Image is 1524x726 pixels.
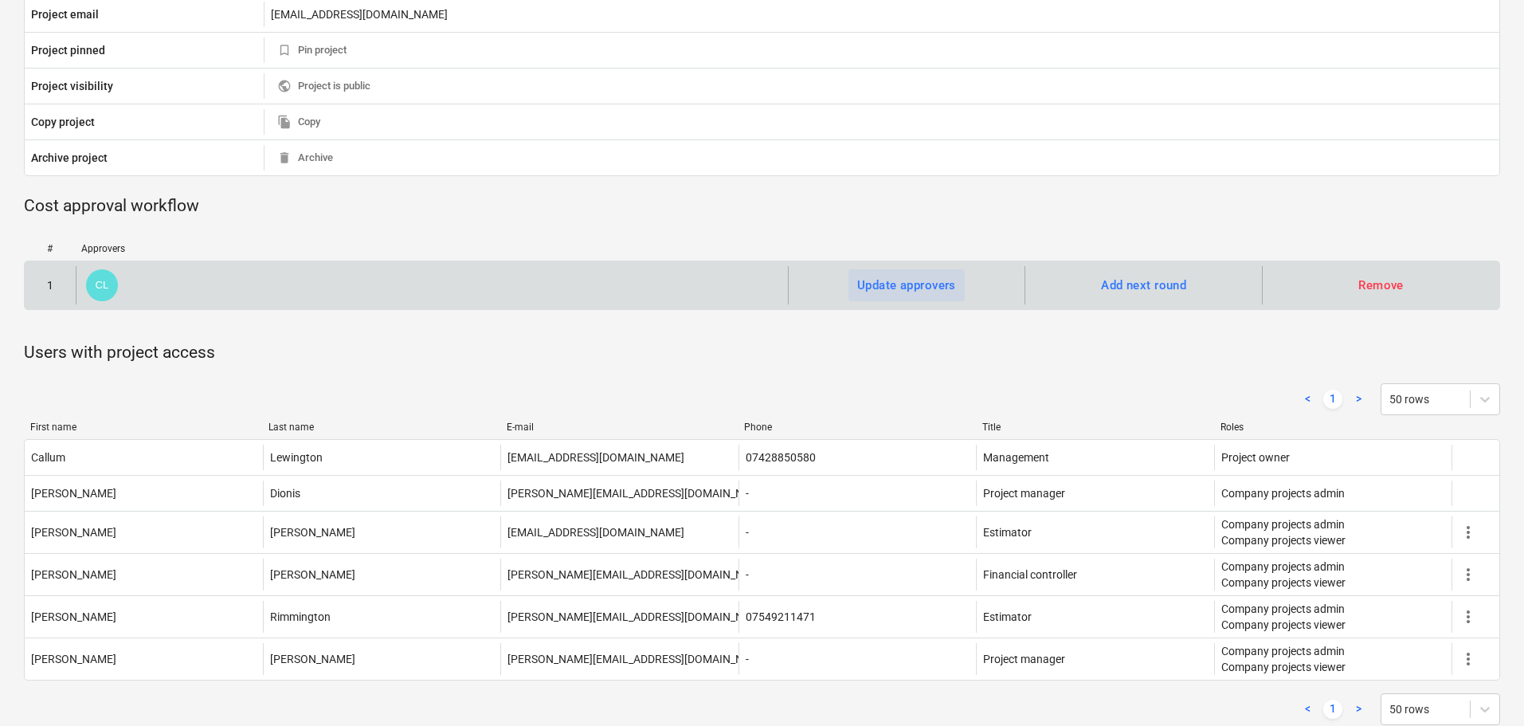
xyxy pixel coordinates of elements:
[1101,275,1186,296] div: Add next round
[270,487,300,500] div: Dionis
[1221,485,1345,501] p: Company projects admin
[746,451,816,464] div: 07428850580
[1221,659,1346,675] p: Company projects viewer
[507,487,770,500] div: [PERSON_NAME][EMAIL_ADDRESS][DOMAIN_NAME]
[24,195,1500,218] p: Cost approval workflow
[30,422,256,433] div: First name
[1459,565,1478,584] span: more_vert
[277,115,292,129] span: file_copy
[983,610,1032,623] span: Estimator
[1221,532,1346,548] p: Company projects viewer
[270,568,355,581] div: [PERSON_NAME]
[277,113,320,131] span: Copy
[983,653,1065,665] span: Project manager
[30,243,69,254] div: #
[277,79,292,93] span: public
[31,487,116,500] div: [PERSON_NAME]
[270,610,331,623] div: Rimmington
[277,41,347,60] span: Pin project
[507,526,684,539] div: [EMAIL_ADDRESS][DOMAIN_NAME]
[983,568,1077,581] span: Financial controller
[857,275,956,296] div: Update approvers
[507,422,732,433] div: E-mail
[746,487,749,500] div: -
[31,653,116,665] div: [PERSON_NAME]
[746,568,749,581] div: -
[1221,559,1346,575] p: Company projects admin
[81,243,782,254] div: Approvers
[744,422,970,433] div: Phone
[507,653,770,665] div: [PERSON_NAME][EMAIL_ADDRESS][DOMAIN_NAME]
[982,422,1208,433] div: Title
[277,151,292,165] span: delete
[277,77,370,96] span: Project is public
[270,451,323,464] div: Lewington
[47,279,53,292] div: 1
[271,38,353,63] button: Pin project
[1221,643,1346,659] p: Company projects admin
[31,526,116,539] div: [PERSON_NAME]
[746,653,749,665] div: -
[746,610,816,623] div: 07549211471
[31,150,108,166] p: Archive project
[983,487,1065,500] span: Project manager
[1221,601,1346,617] p: Company projects admin
[277,149,333,167] span: Archive
[1323,700,1342,719] a: Page 1 is your current page
[277,43,292,57] span: bookmark_border
[983,451,1049,464] span: Management
[31,78,113,94] p: Project visibility
[1350,269,1412,301] button: Remove
[1323,390,1342,409] a: Page 1 is your current page
[1221,516,1346,532] p: Company projects admin
[1459,607,1478,626] span: more_vert
[1459,523,1478,542] span: more_vert
[1221,617,1346,633] p: Company projects viewer
[848,269,965,301] button: Update approvers
[271,74,377,99] button: Project is public
[507,451,684,464] div: [EMAIL_ADDRESS][DOMAIN_NAME]
[983,526,1032,539] span: Estimator
[1298,700,1317,719] a: Previous page
[31,114,95,130] p: Copy project
[1221,449,1290,465] p: Project owner
[24,342,1500,364] p: Users with project access
[264,2,1499,27] div: [EMAIL_ADDRESS][DOMAIN_NAME]
[31,568,116,581] div: [PERSON_NAME]
[746,526,749,539] div: -
[1298,390,1317,409] a: Previous page
[1358,275,1404,296] div: Remove
[271,146,339,171] button: Archive
[270,653,355,665] div: [PERSON_NAME]
[1349,390,1368,409] a: Next page
[31,451,65,464] div: Callum
[268,422,494,433] div: Last name
[31,42,105,58] p: Project pinned
[95,279,108,291] span: CL
[1220,422,1446,433] div: Roles
[1349,700,1368,719] a: Next page
[270,526,355,539] div: [PERSON_NAME]
[1221,575,1346,591] p: Company projects viewer
[1444,649,1524,726] iframe: Chat Widget
[271,110,327,135] button: Copy
[31,610,116,623] div: [PERSON_NAME]
[507,610,770,623] div: [PERSON_NAME][EMAIL_ADDRESS][DOMAIN_NAME]
[507,568,770,581] div: [PERSON_NAME][EMAIL_ADDRESS][DOMAIN_NAME]
[31,6,99,22] p: Project email
[1092,269,1195,301] button: Add next round
[86,269,118,301] div: Callum Lewington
